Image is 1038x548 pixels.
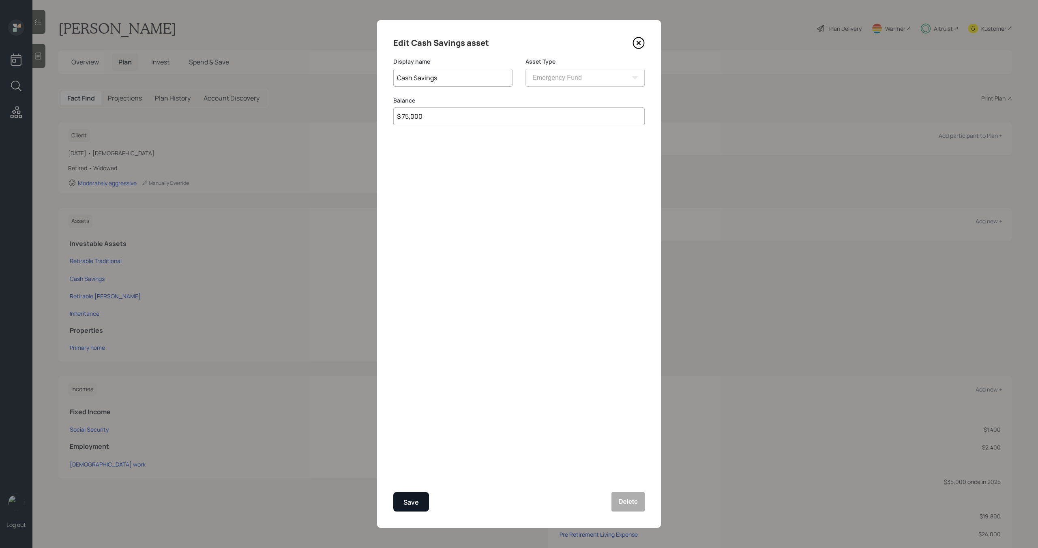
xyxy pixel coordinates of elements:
label: Display name [393,58,513,66]
button: Delete [611,492,645,512]
button: Save [393,492,429,512]
div: Save [403,497,419,508]
label: Balance [393,96,645,105]
h4: Edit Cash Savings asset [393,36,489,49]
label: Asset Type [525,58,645,66]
